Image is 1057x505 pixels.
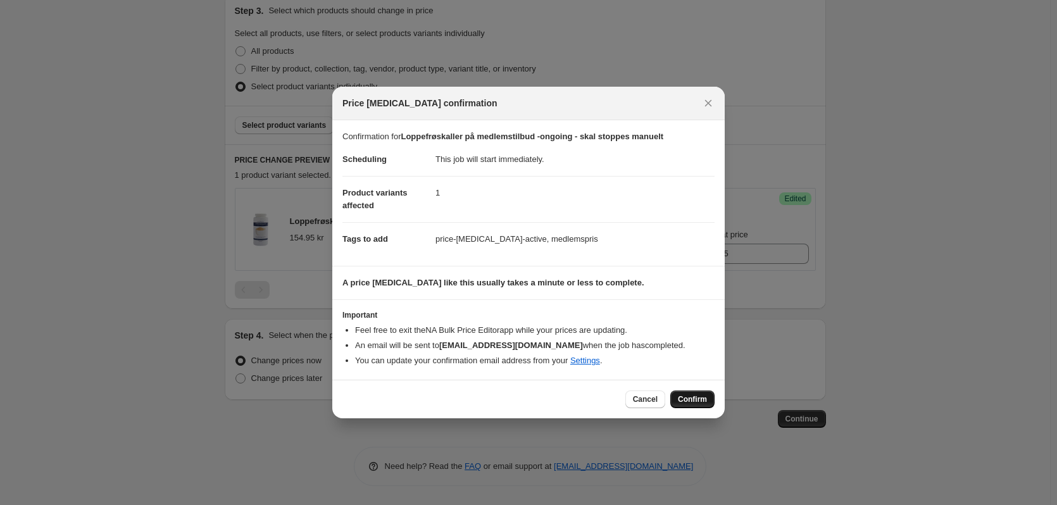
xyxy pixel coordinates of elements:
[342,234,388,244] span: Tags to add
[355,339,715,352] li: An email will be sent to when the job has completed .
[435,222,715,256] dd: price-[MEDICAL_DATA]-active, medlemspris
[670,390,715,408] button: Confirm
[401,132,663,141] b: Loppefrøskaller på medlemstilbud -ongoing - skal stoppes manuelt
[625,390,665,408] button: Cancel
[342,97,497,109] span: Price [MEDICAL_DATA] confirmation
[342,154,387,164] span: Scheduling
[678,394,707,404] span: Confirm
[355,354,715,367] li: You can update your confirmation email address from your .
[633,394,658,404] span: Cancel
[435,143,715,176] dd: This job will start immediately.
[342,310,715,320] h3: Important
[355,324,715,337] li: Feel free to exit the NA Bulk Price Editor app while your prices are updating.
[435,176,715,209] dd: 1
[342,278,644,287] b: A price [MEDICAL_DATA] like this usually takes a minute or less to complete.
[570,356,600,365] a: Settings
[699,94,717,112] button: Close
[342,188,408,210] span: Product variants affected
[342,130,715,143] p: Confirmation for
[439,340,583,350] b: [EMAIL_ADDRESS][DOMAIN_NAME]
